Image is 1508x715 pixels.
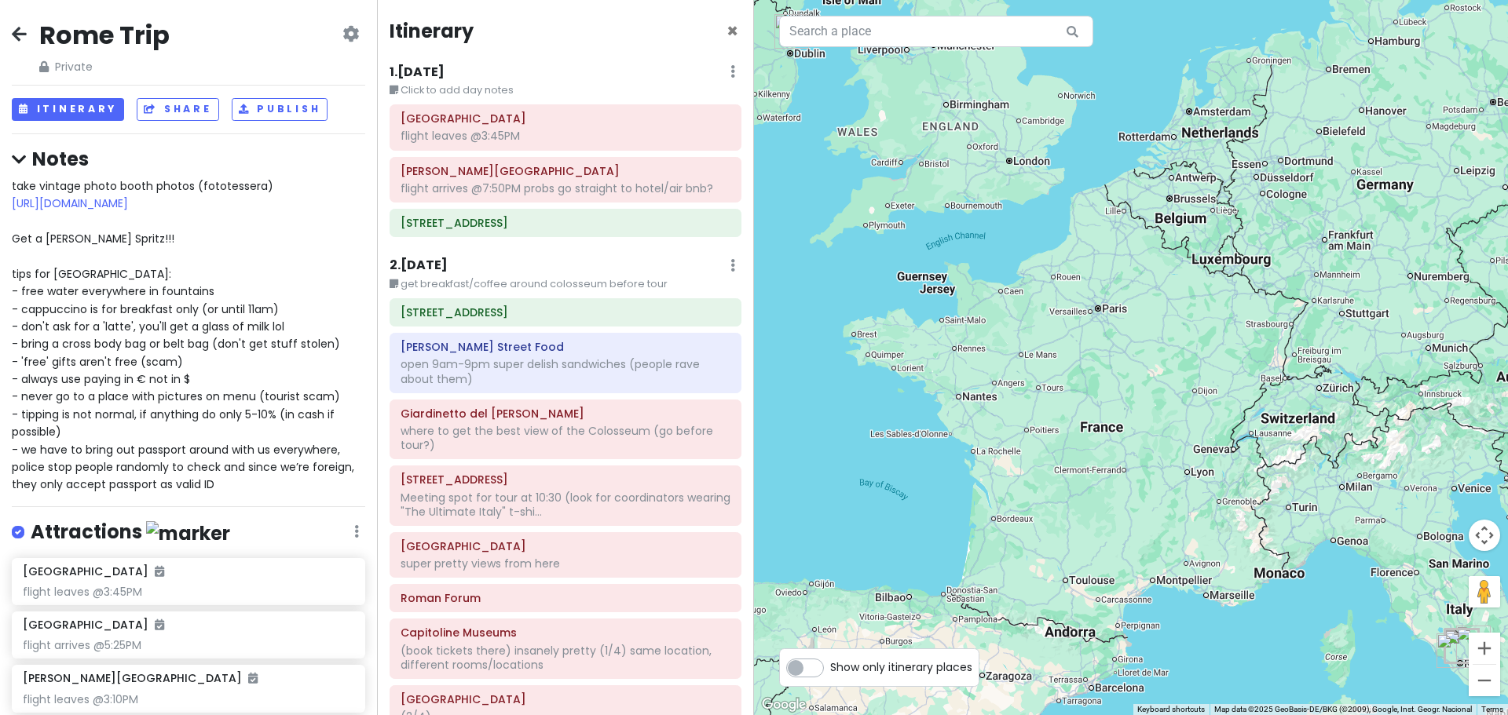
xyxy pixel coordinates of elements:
[1137,704,1205,715] button: Keyboard shortcuts
[390,82,741,98] small: Click to add day notes
[1469,576,1500,607] button: Drag Pegman onto the map to open Street View
[401,424,730,452] div: where to get the best view of the Colosseum (go before tour?)
[23,671,258,685] h6: [PERSON_NAME][GEOGRAPHIC_DATA]
[1444,629,1479,663] div: La Sella Roma
[401,305,730,319] h6: Via Marmorata, 16
[401,407,730,421] h6: Giardinetto del Monte Oppio
[390,257,448,274] h6: 2 . [DATE]
[39,19,170,52] h2: Rome Trip
[401,556,730,571] div: super pretty views from here
[1214,705,1472,713] span: Map data ©2025 GeoBasis-DE/BKG (©2009), Google, Inst. Geogr. Nacional
[758,695,810,715] a: Open this area in Google Maps (opens a new window)
[390,64,445,81] h6: 1 . [DATE]
[401,129,730,143] div: flight leaves @3:45PM
[23,618,164,632] h6: [GEOGRAPHIC_DATA]
[1444,629,1478,663] div: Sistine Chapel
[401,472,730,487] h6: Via del Colosseo, 31
[401,644,730,672] div: (book tickets there) insanely pretty (1/4) same location, different rooms/locations
[774,14,809,49] div: Dublin Airport
[830,658,972,676] span: Show only itinerary places
[401,539,730,553] h6: Palatine Hill
[779,16,1093,47] input: Search a place
[248,673,258,684] i: Added to itinerary
[727,22,738,41] button: Close
[1481,705,1503,713] a: Terms (opens in new tab)
[146,521,230,545] img: marker
[12,178,357,493] span: take vintage photo booth photos (fototessera) Get a [PERSON_NAME] Spritz!!! tips for [GEOGRAPHIC_...
[137,98,218,121] button: Share
[390,19,474,43] h4: Itinerary
[401,111,730,126] h6: Dublin Airport
[12,195,128,211] a: [URL][DOMAIN_NAME]
[401,340,730,354] h6: Mizio's Street Food
[401,357,730,385] div: open 9am-9pm super delish sandwiches (people rave about them)
[401,692,730,706] h6: Capitoline Hill
[23,564,164,578] h6: [GEOGRAPHIC_DATA]
[1469,520,1500,551] button: Map camera controls
[401,181,730,195] div: flight arrives @7:50PM probs go straight to hotel/air bnb?
[401,491,730,519] div: Meeting spot for tour at 10:30 (look for coordinators wearing "The Ultimate Italy" t-shi...
[1444,628,1479,662] div: Villa Borghese
[12,98,124,121] button: Itinerary
[1469,665,1500,696] button: Zoom out
[401,626,730,640] h6: Capitoline Museums
[23,638,353,652] div: flight arrives @5:25PM
[23,692,353,706] div: flight leaves @3:10PM
[401,216,730,230] h6: Via Marmorata, 16
[23,585,353,599] div: flight leaves @3:45PM
[155,566,164,577] i: Added to itinerary
[758,695,810,715] img: Google
[232,98,328,121] button: Publish
[1456,626,1491,660] div: Tivoli
[390,276,741,292] small: get breakfast/coffee around colosseum before tour
[401,164,730,178] h6: Leonardo da Vinci International Airport
[31,520,230,545] h4: Attractions
[1444,629,1479,664] div: Capitoline Museums
[1437,633,1471,668] div: Leonardo da Vinci International Airport
[155,619,164,630] i: Added to itinerary
[39,58,170,75] span: Private
[401,591,730,605] h6: Roman Forum
[12,147,365,171] h4: Notes
[727,18,738,44] span: Close itinerary
[1469,633,1500,664] button: Zoom in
